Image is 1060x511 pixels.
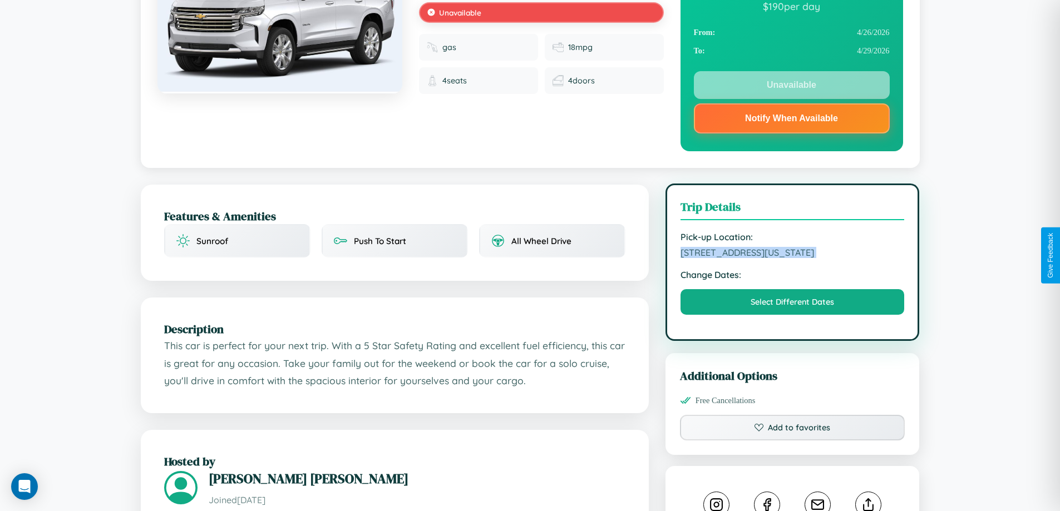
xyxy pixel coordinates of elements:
strong: Change Dates: [681,269,905,280]
h2: Hosted by [164,453,625,469]
span: Free Cancellations [696,396,756,405]
span: Unavailable [439,8,481,17]
strong: From: [694,28,716,37]
span: 18 mpg [568,42,593,52]
img: Fuel type [427,42,438,53]
button: Notify When Available [694,103,890,133]
img: Doors [553,75,564,86]
span: 4 seats [442,76,467,86]
button: Add to favorites [680,415,905,440]
div: Give Feedback [1047,233,1054,278]
span: [STREET_ADDRESS][US_STATE] [681,247,905,258]
h3: Trip Details [681,199,905,220]
div: Open Intercom Messenger [11,473,38,500]
img: Fuel efficiency [553,42,564,53]
div: 4 / 26 / 2026 [694,23,890,42]
h2: Features & Amenities [164,208,625,224]
h3: Additional Options [680,368,905,384]
span: All Wheel Drive [511,236,571,246]
p: This car is perfect for your next trip. With a 5 Star Safety Rating and excellent fuel efficiency... [164,337,625,390]
span: Sunroof [196,236,228,246]
div: 4 / 29 / 2026 [694,42,890,60]
span: Push To Start [354,236,406,246]
span: gas [442,42,456,52]
button: Unavailable [694,71,890,99]
p: Joined [DATE] [209,492,625,508]
button: Select Different Dates [681,289,905,315]
strong: Pick-up Location: [681,231,905,242]
span: 4 doors [568,76,595,86]
img: Seats [427,75,438,86]
h3: [PERSON_NAME] [PERSON_NAME] [209,469,625,488]
strong: To: [694,46,705,56]
h2: Description [164,321,625,337]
